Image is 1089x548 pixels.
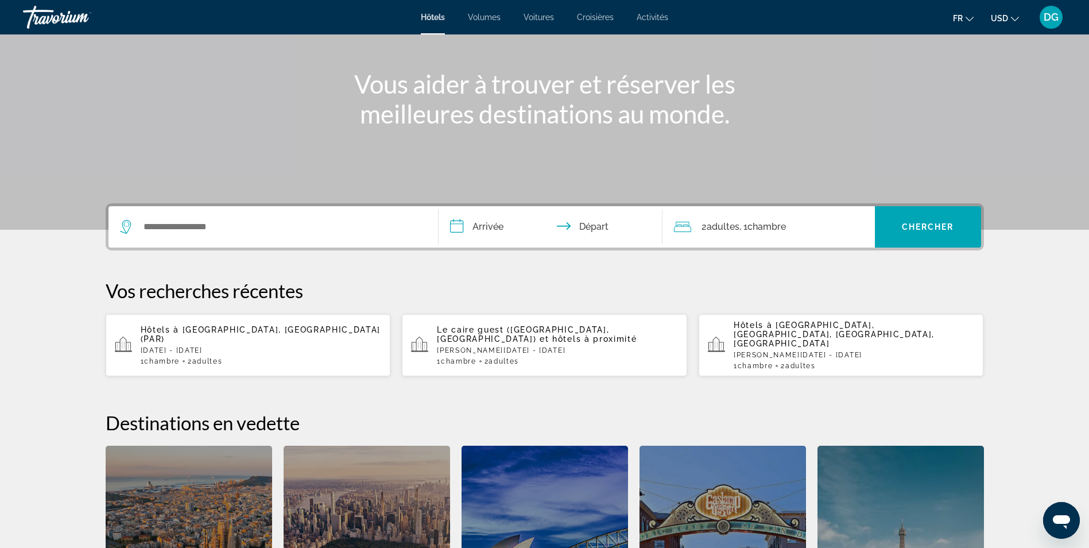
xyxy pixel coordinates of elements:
[1043,502,1080,539] iframe: Bouton de lancement de la fenêtre de messagerie
[106,314,391,377] button: Hôtels à [GEOGRAPHIC_DATA], [GEOGRAPHIC_DATA] (PAR)[DATE] - [DATE]1Chambre2Adultes
[991,14,1008,23] span: USD
[662,206,875,248] button: Voyageurs : 2 adultes, 0 enfants
[402,314,687,377] button: Le caire guest ([GEOGRAPHIC_DATA], [GEOGRAPHIC_DATA]) et hôtels à proximité[PERSON_NAME][DATE] - ...
[781,362,785,370] font: 2
[106,411,984,434] h2: Destinations en vedette
[330,69,760,129] h1: Vous aider à trouver et réserver les meilleures destinations au monde.
[707,221,739,232] span: Adultes
[141,346,382,354] p: [DATE] - [DATE]
[785,362,816,370] span: Adultes
[739,221,747,232] font: , 1
[734,362,738,370] font: 1
[192,357,223,365] span: Adultes
[1036,5,1066,29] button: Menu utilisateur
[734,351,975,359] p: [PERSON_NAME][DATE] - [DATE]
[1044,11,1059,23] span: DG
[106,279,984,302] p: Vos recherches récentes
[437,357,441,365] font: 1
[734,321,772,330] span: Hôtels à
[141,325,179,334] span: Hôtels à
[540,334,637,344] span: et hôtels à proximité
[747,221,786,232] span: Chambre
[524,13,554,22] a: Voitures
[108,206,981,248] div: Widget de recherche
[702,221,707,232] font: 2
[188,357,192,365] font: 2
[485,357,489,365] font: 2
[437,346,678,354] p: [PERSON_NAME][DATE] - [DATE]
[141,357,145,365] font: 1
[699,314,984,377] button: Hôtels à [GEOGRAPHIC_DATA], [GEOGRAPHIC_DATA], [GEOGRAPHIC_DATA], [GEOGRAPHIC_DATA][PERSON_NAME][...
[437,325,609,344] span: Le caire guest ([GEOGRAPHIC_DATA], [GEOGRAPHIC_DATA])
[141,325,381,344] span: [GEOGRAPHIC_DATA], [GEOGRAPHIC_DATA] (PAR)
[439,206,662,248] button: Dates d’arrivée et de départ
[144,357,180,365] span: Chambre
[902,222,954,231] span: Chercher
[637,13,668,22] a: Activités
[953,14,963,23] span: Fr
[875,206,981,248] button: Chercher
[953,10,974,26] button: Changer la langue
[734,321,935,348] span: [GEOGRAPHIC_DATA], [GEOGRAPHIC_DATA], [GEOGRAPHIC_DATA], [GEOGRAPHIC_DATA]
[468,13,501,22] a: Volumes
[421,13,445,22] a: Hôtels
[23,2,138,32] a: Travorium
[991,10,1019,26] button: Changer de devise
[577,13,614,22] a: Croisières
[489,357,519,365] span: Adultes
[738,362,773,370] span: Chambre
[441,357,476,365] span: Chambre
